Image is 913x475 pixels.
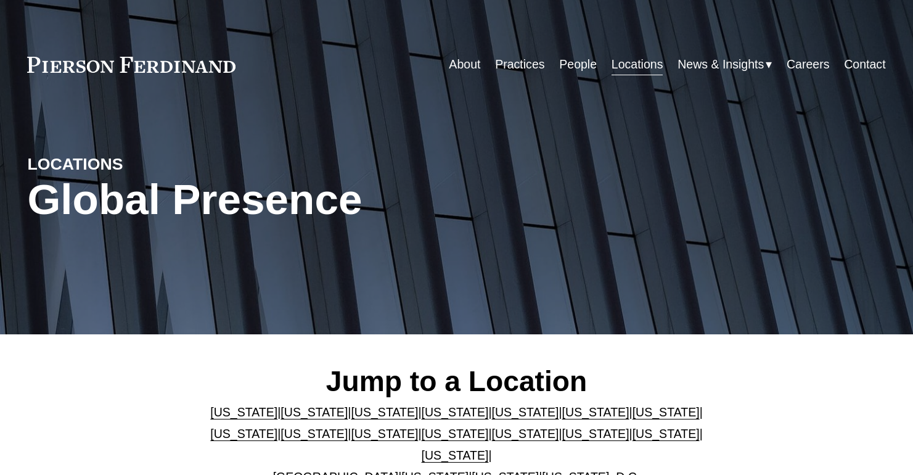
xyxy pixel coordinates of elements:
[421,448,488,462] a: [US_STATE]
[612,52,663,76] a: Locations
[492,405,559,419] a: [US_STATE]
[495,52,544,76] a: Practices
[562,427,629,440] a: [US_STATE]
[449,52,480,76] a: About
[633,405,700,419] a: [US_STATE]
[280,405,348,419] a: [US_STATE]
[210,405,277,419] a: [US_STATE]
[27,154,242,175] h4: LOCATIONS
[559,52,597,76] a: People
[633,427,700,440] a: [US_STATE]
[492,427,559,440] a: [US_STATE]
[27,175,599,224] h1: Global Presence
[844,52,885,76] a: Contact
[280,427,348,440] a: [US_STATE]
[678,52,772,76] a: folder dropdown
[351,427,418,440] a: [US_STATE]
[421,427,488,440] a: [US_STATE]
[421,405,488,419] a: [US_STATE]
[787,52,830,76] a: Careers
[210,427,277,440] a: [US_STATE]
[678,54,764,75] span: News & Insights
[351,405,418,419] a: [US_STATE]
[562,405,629,419] a: [US_STATE]
[206,365,706,399] h2: Jump to a Location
